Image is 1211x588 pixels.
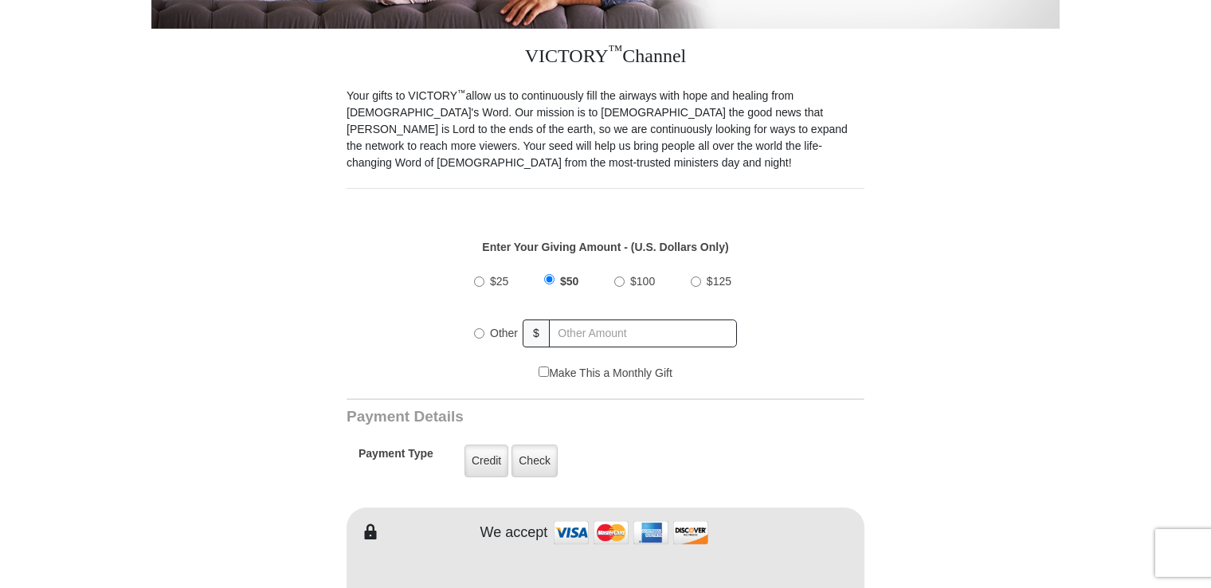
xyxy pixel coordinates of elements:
h3: VICTORY Channel [347,29,864,88]
input: Other Amount [549,319,737,347]
img: credit cards accepted [551,515,711,550]
span: $ [523,319,550,347]
sup: ™ [609,42,623,58]
label: Credit [464,445,508,477]
h3: Payment Details [347,408,753,426]
sup: ™ [457,88,466,97]
h5: Payment Type [359,447,433,468]
span: $25 [490,275,508,288]
label: Make This a Monthly Gift [539,365,672,382]
span: $50 [560,275,578,288]
input: Make This a Monthly Gift [539,367,549,377]
span: $125 [707,275,731,288]
strong: Enter Your Giving Amount - (U.S. Dollars Only) [482,241,728,253]
span: $100 [630,275,655,288]
h4: We accept [480,524,548,542]
label: Check [511,445,558,477]
p: Your gifts to VICTORY allow us to continuously fill the airways with hope and healing from [DEMOG... [347,88,864,171]
span: Other [490,327,518,339]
